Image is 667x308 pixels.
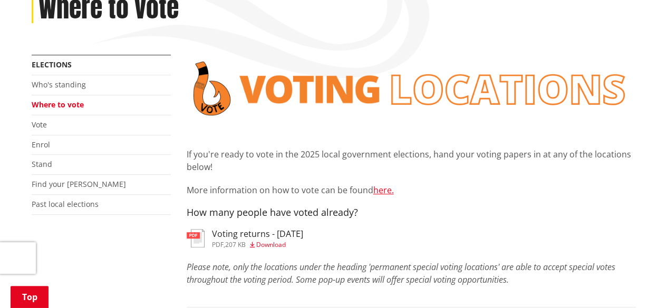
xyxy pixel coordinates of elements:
[32,140,50,150] a: Enrol
[32,80,86,90] a: Who's standing
[212,242,303,248] div: ,
[187,229,205,247] img: document-pdf.svg
[32,199,99,209] a: Past local elections
[187,207,636,218] h4: How many people have voted already?
[11,286,49,308] a: Top
[373,184,394,196] a: here.
[187,148,636,173] p: If you're ready to vote in the 2025 local government elections, hand your voting papers in at any...
[187,55,636,122] img: voting locations banner
[32,159,52,169] a: Stand
[212,240,224,249] span: pdf
[187,261,615,285] em: Please note, only the locations under the heading 'permanent special voting locations' are able t...
[187,184,636,196] p: More information on how to vote can be found
[618,264,656,302] iframe: Messenger Launcher
[225,240,246,249] span: 207 KB
[32,59,72,69] a: Elections
[187,229,303,248] a: Voting returns - [DATE] pdf,207 KB Download
[256,240,286,249] span: Download
[32,120,47,130] a: Vote
[32,100,84,110] a: Where to vote
[32,179,126,189] a: Find your [PERSON_NAME]
[212,229,303,239] h3: Voting returns - [DATE]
